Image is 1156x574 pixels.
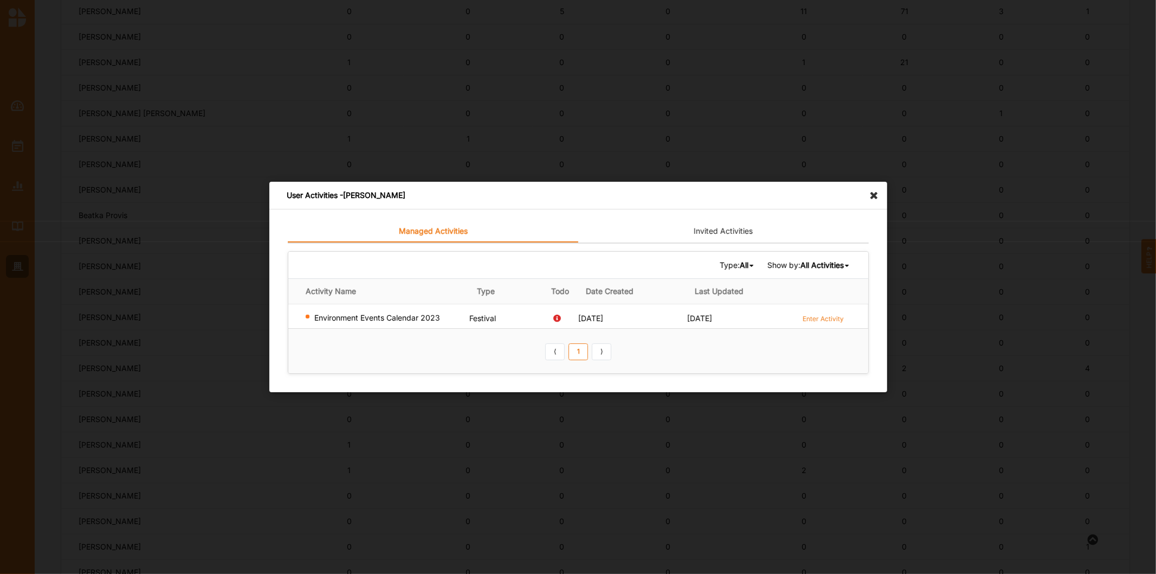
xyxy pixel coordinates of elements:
b: All [739,260,748,270]
span: Type: [719,260,755,270]
a: Enter Activity [803,313,844,323]
label: Enter Activity [803,314,844,323]
div: Environment Events Calendar 2023 [306,313,465,323]
th: Type [469,278,542,304]
span: Festival [469,314,496,323]
span: [DATE] [687,314,712,323]
div: User Activities - [PERSON_NAME] [269,182,887,209]
a: Managed Activities [288,221,578,243]
b: All Activities [800,260,843,270]
span: [DATE] [578,314,603,323]
a: 1 [569,343,588,360]
th: Date Created [578,278,687,304]
a: Next item [592,343,611,360]
th: Last Updated [687,278,796,304]
a: Previous item [545,343,565,360]
th: Activity Name [288,278,469,304]
span: Show by: [767,260,850,270]
a: Invited Activities [578,221,869,243]
th: Todo [542,278,578,304]
div: Pagination Navigation [543,342,613,360]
